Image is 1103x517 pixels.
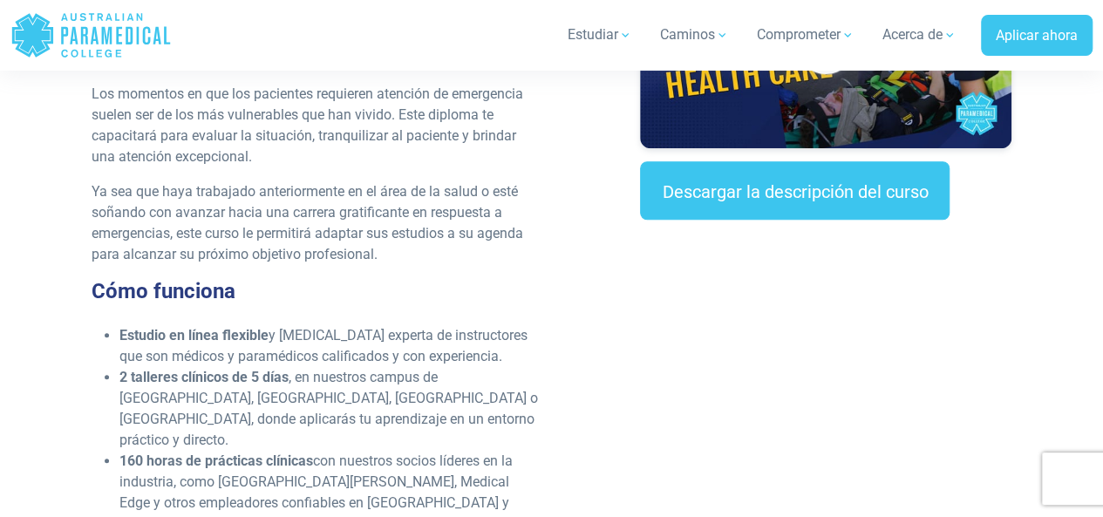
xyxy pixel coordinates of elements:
[92,279,235,303] font: Cómo funciona
[10,7,172,64] a: Colegio Paramédico Australiano
[872,10,967,59] a: Acerca de
[650,10,739,59] a: Caminos
[119,369,289,385] font: 2 talleres clínicos de 5 días
[660,26,715,43] font: Caminos
[557,10,643,59] a: Estudiar
[757,26,841,43] font: Comprometer
[119,369,538,448] font: , en nuestros campus de [GEOGRAPHIC_DATA], [GEOGRAPHIC_DATA], [GEOGRAPHIC_DATA] o [GEOGRAPHIC_DAT...
[119,327,269,344] font: Estudio en línea flexible
[640,255,1011,360] iframe: EmbedSocial Universal Widget
[92,85,523,165] font: Los momentos en que los pacientes requieren atención de emergencia suelen ser de los más vulnerab...
[119,327,528,364] font: y [MEDICAL_DATA] experta de instructores que son médicos y paramédicos calificados y con experien...
[996,27,1078,44] font: Aplicar ahora
[746,10,865,59] a: Comprometer
[662,181,928,202] font: Descargar la descripción del curso
[640,161,950,220] a: Descargar la descripción del curso
[981,15,1093,56] a: Aplicar ahora
[568,26,618,43] font: Estudiar
[119,452,313,469] font: 160 horas de prácticas clínicas
[882,26,943,43] font: Acerca de
[92,183,523,262] font: Ya sea que haya trabajado anteriormente en el área de la salud o esté soñando con avanzar hacia u...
